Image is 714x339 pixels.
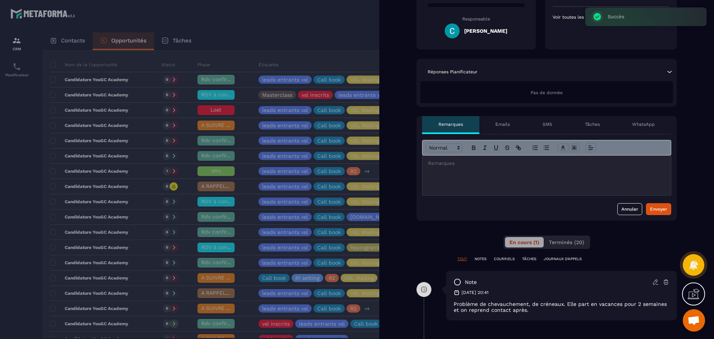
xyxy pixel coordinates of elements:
p: Problème de chevauchement, de créneaux. Elle part en vacances pour 2 semaines et on reprend conta... [454,301,669,313]
p: note [465,279,477,286]
p: NOTES [475,256,486,262]
p: SMS [543,121,552,127]
div: Envoyer [650,205,667,213]
p: Tâches [585,121,600,127]
p: Responsable [428,16,525,22]
span: Terminés (20) [549,239,584,245]
button: Envoyer [646,203,671,215]
button: Annuler [617,203,642,215]
p: Voir toutes les informations [553,14,669,20]
button: En cours (1) [505,237,544,247]
span: Pas de donnée [531,90,563,95]
div: Ouvrir le chat [683,309,705,332]
span: En cours (1) [509,239,539,245]
p: Emails [495,121,510,127]
p: Réponses Planificateur [428,69,477,75]
p: WhatsApp [632,121,655,127]
h5: [PERSON_NAME] [464,28,507,34]
button: Terminés (20) [544,237,589,247]
p: [DATE] 20:41 [461,290,489,295]
p: JOURNAUX D'APPELS [544,256,582,262]
p: COURRIELS [494,256,515,262]
p: Remarques [438,121,463,127]
p: TOUT [457,256,467,262]
p: TÂCHES [522,256,536,262]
